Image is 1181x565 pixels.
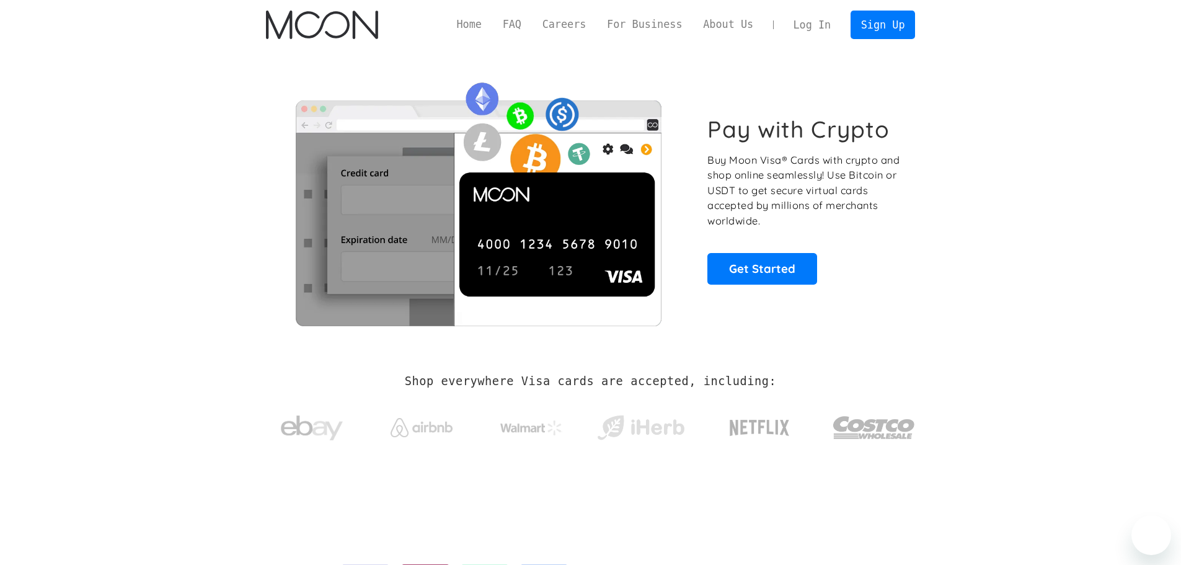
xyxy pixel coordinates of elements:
a: About Us [692,17,764,32]
a: Airbnb [375,406,467,443]
iframe: Кнопка запуска окна обмена сообщениями [1131,515,1171,555]
img: Netflix [728,412,790,443]
a: Costco [833,392,916,457]
a: home [266,11,378,39]
a: Netflix [704,400,815,450]
a: Get Started [707,253,817,284]
img: Airbnb [391,418,453,437]
h2: Shop everywhere Visa cards are accepted, including: [405,375,776,388]
a: iHerb [595,399,687,450]
a: Walmart [485,408,577,442]
img: iHerb [595,412,687,444]
a: Sign Up [851,11,915,38]
a: Home [446,17,492,32]
h1: Pay with Crypto [707,115,890,143]
img: Moon Logo [266,11,378,39]
a: ebay [266,396,358,454]
img: ebay [281,409,343,448]
img: Walmart [500,420,562,435]
a: FAQ [492,17,532,32]
img: Costco [833,404,916,451]
a: Careers [532,17,596,32]
a: For Business [596,17,692,32]
p: Buy Moon Visa® Cards with crypto and shop online seamlessly! Use Bitcoin or USDT to get secure vi... [707,153,901,229]
img: Moon Cards let you spend your crypto anywhere Visa is accepted. [266,74,691,326]
a: Log In [783,11,841,38]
